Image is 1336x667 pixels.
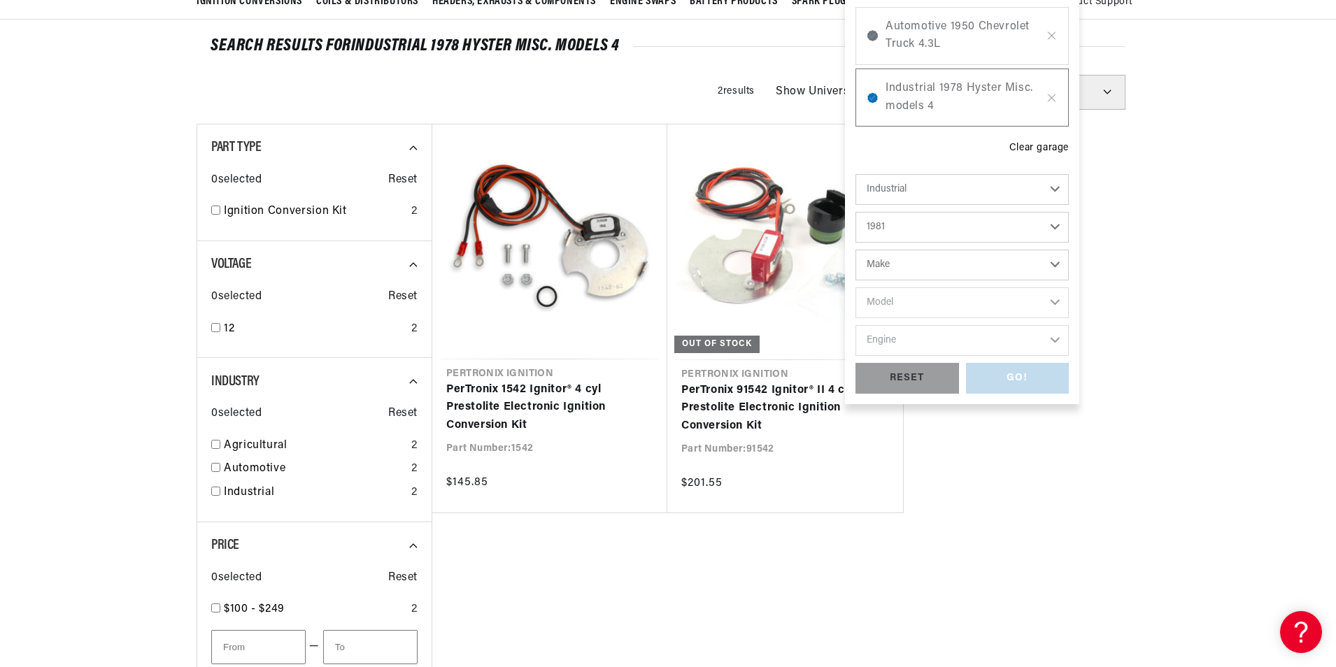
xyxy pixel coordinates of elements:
a: Agricultural [224,437,406,455]
select: Ride Type [855,174,1069,205]
input: From [211,630,306,664]
span: Reset [388,288,418,306]
div: 2 [411,601,418,619]
select: Model [855,287,1069,318]
span: Reset [388,171,418,189]
a: PerTronix 91542 Ignitor® II 4 cyl Prestolite Electronic Ignition Conversion Kit [681,382,889,436]
div: 2 [411,437,418,455]
a: Automotive [224,460,406,478]
div: RESET [855,363,959,394]
span: $100 - $249 [224,603,285,615]
span: Industrial 1978 Hyster Misc. models 4 [886,80,1039,115]
div: 2 [411,484,418,502]
span: 0 selected [211,405,262,423]
span: Price [211,538,239,552]
a: 12 [224,320,406,338]
span: Industry [211,375,260,389]
div: 2 [411,203,418,221]
span: Voltage [211,257,251,271]
select: Year [855,212,1069,243]
a: Ignition Conversion Kit [224,203,406,221]
a: Industrial [224,484,406,502]
span: Part Type [211,141,261,155]
span: Reset [388,569,418,587]
span: 0 selected [211,288,262,306]
div: 2 [411,460,418,478]
span: 0 selected [211,569,262,587]
select: Make [855,250,1069,280]
span: Automotive 1950 Chevrolet Truck 4.3L [886,18,1039,54]
input: To [323,630,418,664]
div: SEARCH RESULTS FOR Industrial 1978 Hyster Misc. models 4 [211,39,1125,53]
a: PerTronix 1542 Ignitor® 4 cyl Prestolite Electronic Ignition Conversion Kit [446,381,653,435]
span: Reset [388,405,418,423]
span: 0 selected [211,171,262,189]
div: Clear garage [1009,141,1069,156]
select: Engine [855,325,1069,356]
span: 2 results [718,86,755,96]
span: Show Universal Parts [776,83,890,101]
span: — [309,638,320,656]
div: 2 [411,320,418,338]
